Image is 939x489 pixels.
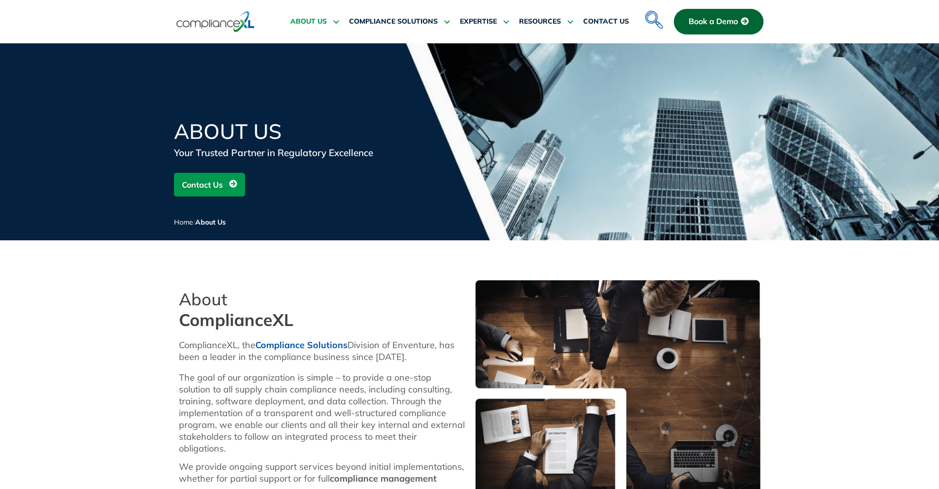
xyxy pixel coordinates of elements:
[519,10,573,33] a: RESOURCES
[174,173,245,196] a: Contact Us
[179,461,465,485] p: We provide ongoing support services beyond initial implementations, whether for partial support o...
[179,372,465,455] div: The goal of our organization is simple – to provide a one-stop solution to all supply chain compl...
[460,10,509,33] a: EXPERTISE
[290,10,339,33] a: ABOUT US
[182,175,223,194] span: Contact Us
[330,473,437,484] strong: compliance management
[255,339,348,351] a: Compliance Solutions
[174,218,193,227] a: Home
[583,17,629,26] span: CONTACT US
[195,218,226,227] span: About Us
[179,289,465,330] h2: About
[674,9,764,34] a: Book a Demo
[179,339,465,363] p: ComplianceXL, the Division of Enventure, has been a leader in the compliance business since [DATE].
[174,146,411,160] div: Your Trusted Partner in Regulatory Excellence
[519,17,561,26] span: RESOURCES
[174,121,411,142] h1: About Us
[174,218,226,227] span: /
[349,17,438,26] span: COMPLIANCE SOLUTIONS
[583,10,629,33] a: CONTACT US
[349,10,450,33] a: COMPLIANCE SOLUTIONS
[176,10,255,33] img: logo-one.svg
[179,309,293,330] span: ComplianceXL
[460,17,497,26] span: EXPERTISE
[290,17,327,26] span: ABOUT US
[689,17,738,26] span: Book a Demo
[643,5,662,25] a: navsearch-button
